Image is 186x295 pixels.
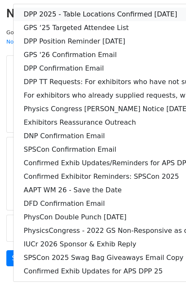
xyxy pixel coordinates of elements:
small: Google Sheet: [6,29,112,45]
iframe: Chat Widget [144,254,186,295]
a: Send [6,250,34,266]
h2: New Campaign [6,6,180,21]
